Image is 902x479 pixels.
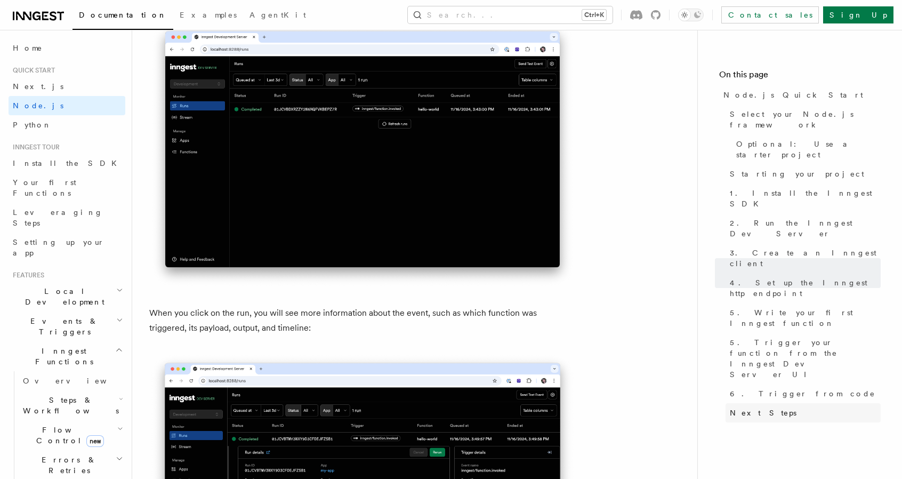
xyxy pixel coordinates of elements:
[730,307,881,329] span: 5. Write your first Inngest function
[180,11,237,19] span: Examples
[23,377,133,385] span: Overview
[730,408,796,418] span: Next Steps
[726,164,881,183] a: Starting your project
[13,159,123,167] span: Install the SDK
[730,218,881,239] span: 2. Run the Inngest Dev Server
[730,388,875,399] span: 6. Trigger from code
[79,11,167,19] span: Documentation
[13,238,104,257] span: Setting up your app
[9,286,116,307] span: Local Development
[9,346,115,367] span: Inngest Functions
[86,435,104,447] span: new
[19,420,125,450] button: Flow Controlnew
[13,178,76,197] span: Your first Functions
[726,273,881,303] a: 4. Set up the Inngest http endpoint
[719,68,881,85] h4: On this page
[73,3,173,30] a: Documentation
[19,454,116,476] span: Errors & Retries
[149,20,576,289] img: Inngest Dev Server web interface's runs tab with a single completed run displayed
[726,213,881,243] a: 2. Run the Inngest Dev Server
[730,337,881,380] span: 5. Trigger your function from the Inngest Dev Server UI
[726,105,881,134] a: Select your Node.js framework
[149,306,576,336] p: When you click on the run, you will see more information about the event, such as which function ...
[723,90,863,100] span: Node.js Quick Start
[582,10,606,20] kbd: Ctrl+K
[726,303,881,333] a: 5. Write your first Inngest function
[9,173,125,203] a: Your first Functions
[730,109,881,130] span: Select your Node.js framework
[19,425,117,446] span: Flow Control
[13,121,52,129] span: Python
[721,6,819,23] a: Contact sales
[249,11,306,19] span: AgentKit
[719,85,881,105] a: Node.js Quick Start
[9,316,116,337] span: Events & Triggers
[678,9,704,21] button: Toggle dark mode
[726,384,881,403] a: 6. Trigger from code
[9,282,125,312] button: Local Development
[9,312,125,341] button: Events & Triggers
[9,66,55,75] span: Quick start
[13,43,43,53] span: Home
[9,38,125,58] a: Home
[730,188,881,209] span: 1. Install the Inngest SDK
[173,3,243,29] a: Examples
[9,341,125,371] button: Inngest Functions
[243,3,312,29] a: AgentKit
[9,77,125,96] a: Next.js
[732,134,881,164] a: Optional: Use a starter project
[9,271,44,280] span: Features
[730,248,881,269] span: 3. Create an Inngest client
[19,371,125,390] a: Overview
[9,233,125,262] a: Setting up your app
[9,203,125,233] a: Leveraging Steps
[9,143,60,151] span: Inngest tour
[19,395,119,416] span: Steps & Workflows
[726,333,881,384] a: 5. Trigger your function from the Inngest Dev Server UI
[13,208,103,227] span: Leveraging Steps
[19,390,125,420] button: Steps & Workflows
[9,96,125,115] a: Node.js
[408,6,613,23] button: Search...Ctrl+K
[730,169,864,179] span: Starting your project
[726,183,881,213] a: 1. Install the Inngest SDK
[13,82,63,91] span: Next.js
[726,403,881,422] a: Next Steps
[823,6,893,23] a: Sign Up
[9,154,125,173] a: Install the SDK
[726,243,881,273] a: 3. Create an Inngest client
[9,115,125,134] a: Python
[736,139,881,160] span: Optional: Use a starter project
[13,101,63,110] span: Node.js
[730,277,881,299] span: 4. Set up the Inngest http endpoint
